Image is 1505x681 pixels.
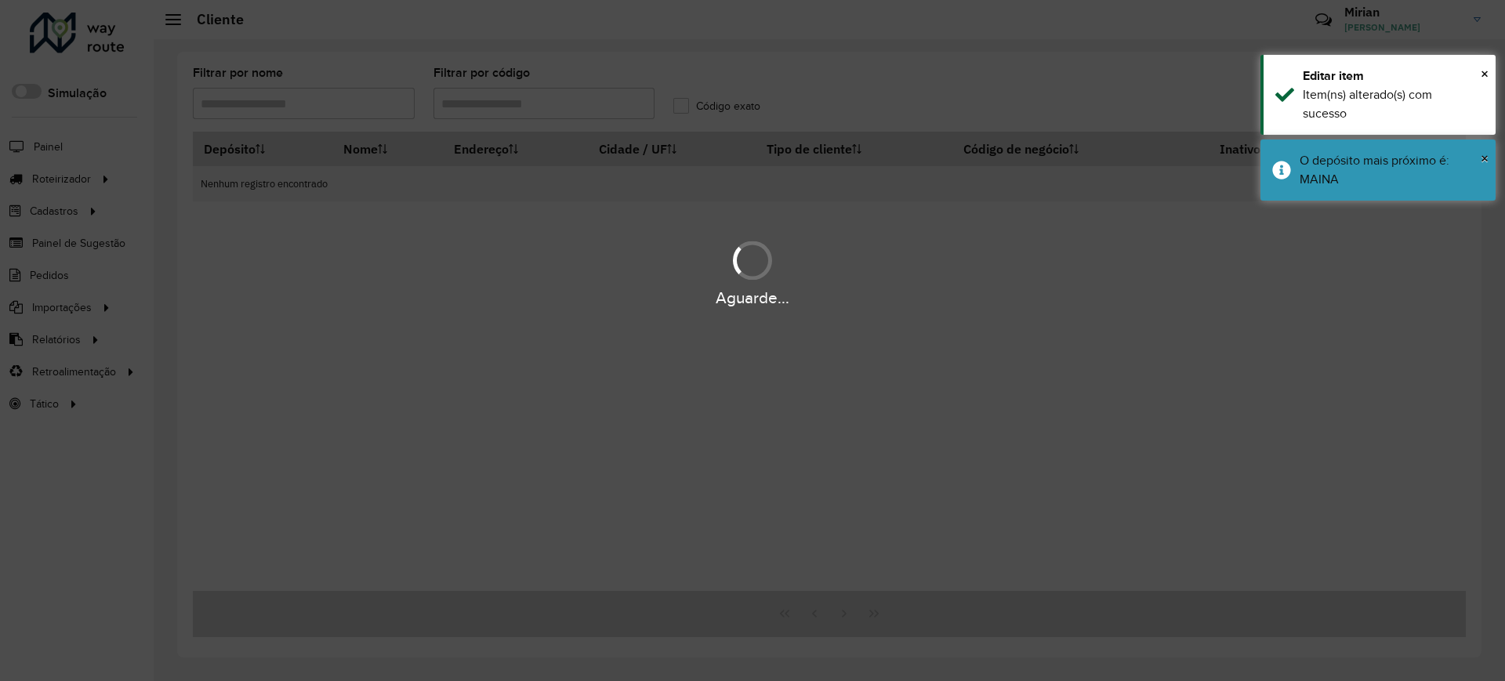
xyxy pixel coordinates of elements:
button: Close [1481,62,1489,85]
span: × [1481,150,1489,167]
button: Close [1481,147,1489,170]
div: O depósito mais próximo é: MAINA [1300,151,1484,189]
span: × [1481,65,1489,82]
div: Editar item [1303,67,1484,85]
div: Item(ns) alterado(s) com sucesso [1303,85,1484,123]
